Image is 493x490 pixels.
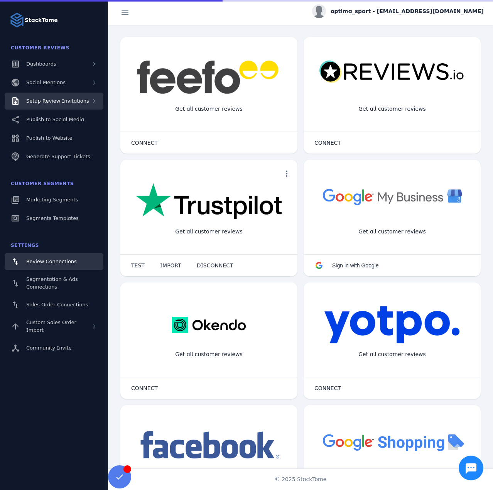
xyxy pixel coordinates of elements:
[312,4,484,18] button: optima_sport - [EMAIL_ADDRESS][DOMAIN_NAME]
[26,215,79,221] span: Segments Templates
[5,210,103,227] a: Segments Templates
[319,183,465,210] img: googlebusiness.png
[11,181,74,186] span: Customer Segments
[279,166,294,181] button: more
[307,258,387,273] button: Sign in with Google
[11,243,39,248] span: Settings
[26,154,90,159] span: Generate Support Tickets
[352,99,432,119] div: Get all customer reviews
[26,135,72,141] span: Publish to Website
[314,140,341,145] span: CONNECT
[136,183,282,221] img: trustpilot.png
[169,99,249,119] div: Get all customer reviews
[172,306,246,344] img: okendo.webp
[5,253,103,270] a: Review Connections
[5,130,103,147] a: Publish to Website
[312,4,326,18] img: profile.jpg
[5,272,103,295] a: Segmentation & Ads Connections
[346,467,437,487] div: Import Products from Google
[152,258,189,273] button: IMPORT
[169,221,249,242] div: Get all customer reviews
[11,45,69,51] span: Customer Reviews
[26,302,88,308] span: Sales Order Connections
[26,61,56,67] span: Dashboards
[5,340,103,357] a: Community Invite
[314,385,341,391] span: CONNECT
[123,135,165,150] button: CONNECT
[26,98,89,104] span: Setup Review Invitations
[136,428,282,463] img: facebook.png
[275,475,327,483] span: © 2025 StackTome
[26,79,66,85] span: Social Mentions
[5,296,103,313] a: Sales Order Connections
[26,259,77,264] span: Review Connections
[319,60,465,84] img: reviewsio.svg
[197,263,233,268] span: DISCONNECT
[131,140,158,145] span: CONNECT
[169,344,249,365] div: Get all customer reviews
[5,191,103,208] a: Marketing Segments
[123,258,152,273] button: TEST
[319,428,465,456] img: googleshopping.png
[352,344,432,365] div: Get all customer reviews
[189,258,241,273] button: DISCONNECT
[26,319,76,333] span: Custom Sales Order Import
[307,380,349,396] button: CONNECT
[160,263,181,268] span: IMPORT
[5,111,103,128] a: Publish to Social Media
[307,135,349,150] button: CONNECT
[26,197,78,203] span: Marketing Segments
[123,380,165,396] button: CONNECT
[331,7,484,15] span: optima_sport - [EMAIL_ADDRESS][DOMAIN_NAME]
[9,12,25,28] img: Logo image
[131,263,145,268] span: TEST
[352,221,432,242] div: Get all customer reviews
[5,148,103,165] a: Generate Support Tickets
[332,262,379,269] span: Sign in with Google
[26,276,78,290] span: Segmentation & Ads Connections
[26,117,84,122] span: Publish to Social Media
[25,16,58,24] strong: StackTome
[324,306,460,344] img: yotpo.png
[136,60,282,94] img: feefo.png
[26,345,72,351] span: Community Invite
[131,385,158,391] span: CONNECT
